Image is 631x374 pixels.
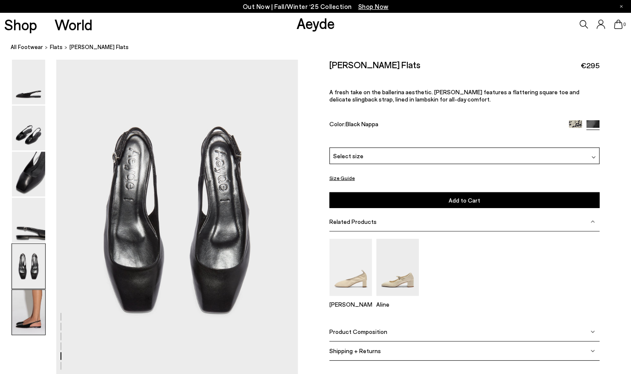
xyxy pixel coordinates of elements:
a: All Footwear [11,43,43,52]
nav: breadcrumb [11,36,631,59]
img: svg%3E [591,348,595,353]
h2: [PERSON_NAME] Flats [329,59,421,70]
a: Shop [4,17,37,32]
img: Geraldine Slingback Flats - Image 3 [12,152,45,197]
span: Shipping + Returns [329,347,381,354]
img: Geraldine Slingback Flats - Image 2 [12,106,45,151]
span: Add to Cart [449,197,480,204]
a: Narissa Ruched Pumps [PERSON_NAME] [329,290,372,308]
span: 0 [622,22,627,27]
a: Aeyde [296,14,334,32]
span: Select size [333,151,363,160]
p: Aline [376,301,419,308]
a: Aline Leather Mary-Jane Pumps Aline [376,290,419,308]
a: flats [50,43,63,52]
a: World [55,17,92,32]
img: Geraldine Slingback Flats - Image 5 [12,244,45,289]
img: Aline Leather Mary-Jane Pumps [376,239,419,296]
img: Geraldine Slingback Flats - Image 6 [12,290,45,335]
div: Color: [329,120,560,130]
span: Product Composition [329,328,387,335]
p: A fresh take on the ballerina aesthetic. [PERSON_NAME] features a flattering square toe and delic... [329,88,599,103]
p: Out Now | Fall/Winter ‘25 Collection [243,1,389,12]
img: Geraldine Slingback Flats - Image 4 [12,198,45,243]
img: svg%3E [591,155,596,159]
a: 0 [614,20,622,29]
button: Size Guide [329,173,355,183]
span: €295 [581,60,599,71]
img: Geraldine Slingback Flats - Image 1 [12,60,45,104]
span: flats [50,43,63,50]
span: Related Products [329,218,377,225]
button: Add to Cart [329,192,599,208]
span: [PERSON_NAME] Flats [69,43,129,52]
span: Navigate to /collections/new-in [358,3,389,10]
img: svg%3E [591,220,595,224]
img: Narissa Ruched Pumps [329,239,372,296]
p: [PERSON_NAME] [329,301,372,308]
img: svg%3E [591,329,595,333]
span: Black Nappa [346,120,378,128]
